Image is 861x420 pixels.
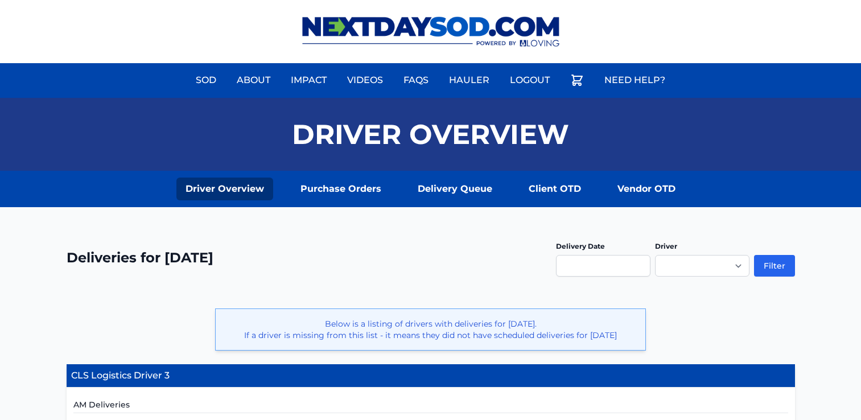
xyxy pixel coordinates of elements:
h5: AM Deliveries [73,399,788,413]
a: Logout [503,67,557,94]
a: About [230,67,277,94]
a: Impact [284,67,333,94]
p: Below is a listing of drivers with deliveries for [DATE]. If a driver is missing from this list -... [225,318,636,341]
a: Hauler [442,67,496,94]
a: Vendor OTD [608,178,685,200]
a: Need Help? [598,67,672,94]
h2: Deliveries for [DATE] [67,249,213,267]
a: Sod [189,67,223,94]
a: Client OTD [520,178,590,200]
a: Videos [340,67,390,94]
a: Purchase Orders [291,178,390,200]
h4: CLS Logistics Driver 3 [67,364,795,388]
label: Driver [655,242,677,250]
label: Delivery Date [556,242,605,250]
button: Filter [754,255,795,277]
a: FAQs [397,67,435,94]
a: Driver Overview [176,178,273,200]
a: Delivery Queue [409,178,501,200]
h1: Driver Overview [292,121,569,148]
